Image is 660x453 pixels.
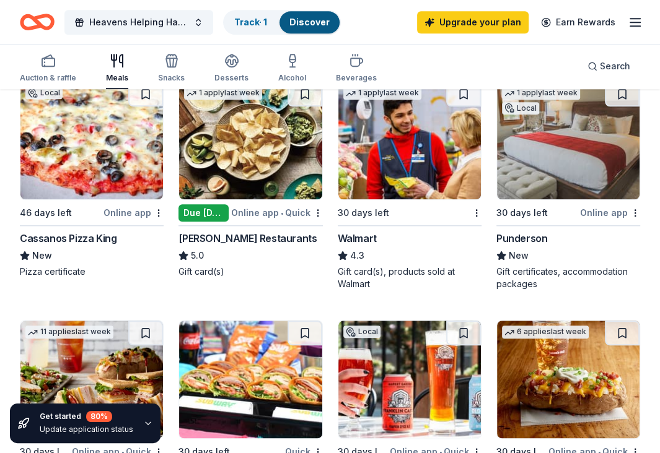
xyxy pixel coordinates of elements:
[338,82,481,199] img: Image for Walmart
[103,205,164,220] div: Online app
[338,81,482,290] a: Image for Walmart1 applylast week30 days leftWalmart4.3Gift card(s), products sold at Walmart
[178,81,322,278] a: Image for Pappas Restaurants1 applylast weekDue [DATE]Online app•Quick[PERSON_NAME] Restaurants5....
[338,231,377,246] div: Walmart
[25,87,63,99] div: Local
[40,425,133,434] div: Update application status
[497,82,640,199] img: Image for Punderson
[178,204,228,222] div: Due [DATE]
[502,87,580,100] div: 1 apply last week
[278,48,306,89] button: Alcohol
[343,326,381,338] div: Local
[214,48,249,89] button: Desserts
[497,321,640,438] img: Image for Jason's Deli
[158,73,185,83] div: Snacks
[25,326,113,339] div: 11 applies last week
[32,248,52,263] span: New
[20,321,163,438] img: Image for McAlister's Deli
[343,87,421,100] div: 1 apply last week
[289,17,330,27] a: Discover
[20,73,76,83] div: Auction & raffle
[496,81,640,290] a: Image for Punderson1 applylast weekLocal30 days leftOnline appPundersonNewGift certificates, acco...
[20,81,164,278] a: Image for Cassanos Pizza KingLocal46 days leftOnline appCassanos Pizza KingNewPizza certificate
[20,82,163,199] img: Image for Cassanos Pizza King
[338,205,389,220] div: 30 days left
[502,102,539,114] div: Local
[496,231,547,246] div: Punderson
[20,205,72,220] div: 46 days left
[191,248,204,263] span: 5.0
[106,73,128,83] div: Meals
[338,321,481,438] img: Image for Market Garden Brewery
[64,10,213,35] button: Heavens Helping Hands Fundraiser
[20,265,164,278] div: Pizza certificate
[278,73,306,83] div: Alcohol
[223,10,341,35] button: Track· 1Discover
[417,11,529,33] a: Upgrade your plan
[40,411,133,422] div: Get started
[350,248,364,263] span: 4.3
[214,73,249,83] div: Desserts
[20,231,117,246] div: Cassanos Pizza King
[86,411,112,422] div: 80 %
[336,73,377,83] div: Beverages
[178,265,322,278] div: Gift card(s)
[178,231,317,246] div: [PERSON_NAME] Restaurants
[106,48,128,89] button: Meals
[179,321,322,438] img: Image for Subway
[534,11,623,33] a: Earn Rewards
[502,326,589,339] div: 6 applies last week
[580,205,640,220] div: Online app
[281,208,283,218] span: •
[184,87,262,100] div: 1 apply last week
[231,205,323,220] div: Online app Quick
[336,48,377,89] button: Beverages
[496,205,548,220] div: 30 days left
[509,248,529,263] span: New
[179,82,322,199] img: Image for Pappas Restaurants
[338,265,482,290] div: Gift card(s), products sold at Walmart
[496,265,640,290] div: Gift certificates, accommodation packages
[20,48,76,89] button: Auction & raffle
[20,7,55,37] a: Home
[158,48,185,89] button: Snacks
[600,59,630,74] span: Search
[89,15,188,30] span: Heavens Helping Hands Fundraiser
[578,54,640,79] button: Search
[234,17,267,27] a: Track· 1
